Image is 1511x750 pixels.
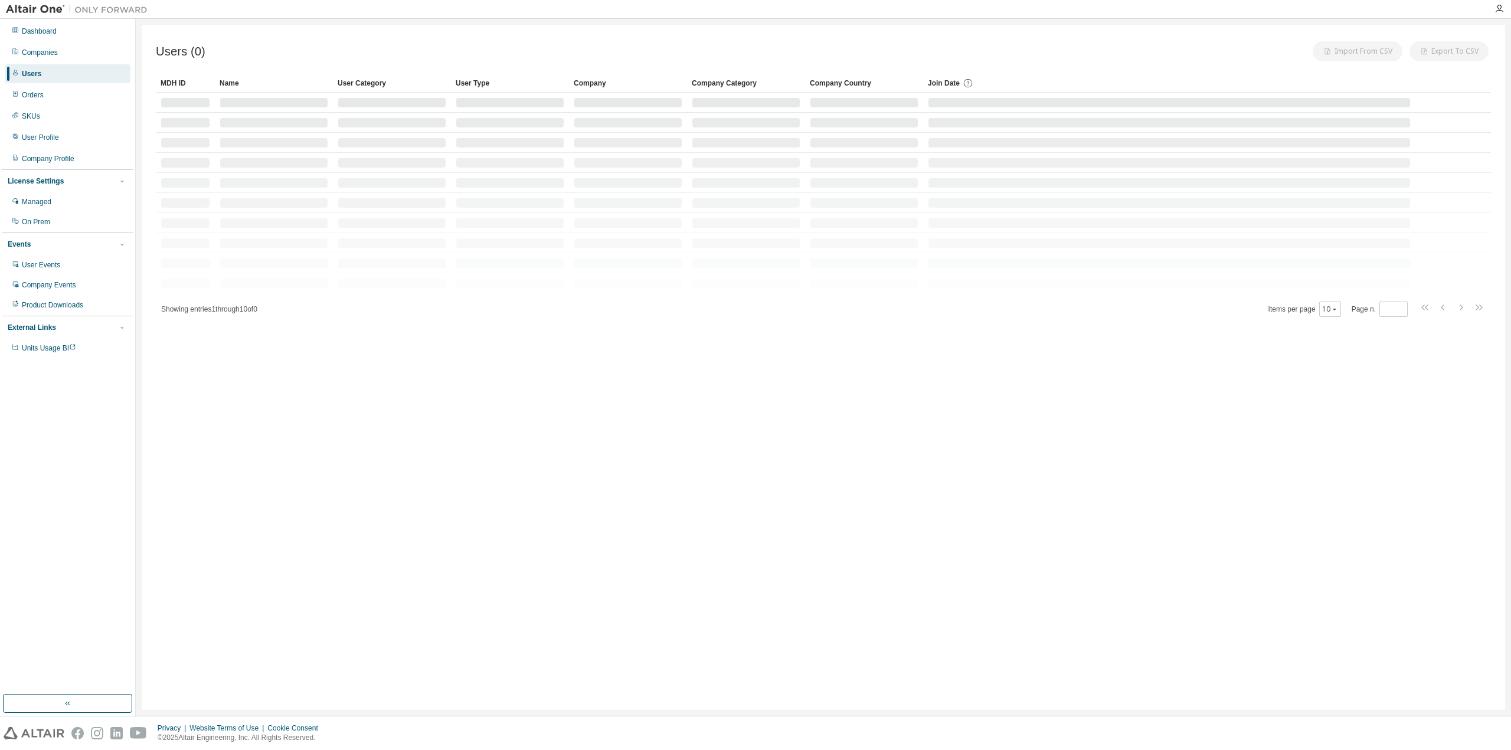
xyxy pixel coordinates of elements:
div: Users [22,69,41,78]
svg: Date when the user was first added or directly signed up. If the user was deleted and later re-ad... [963,78,973,89]
div: User Events [22,260,60,270]
button: Export To CSV [1409,41,1489,61]
img: altair_logo.svg [4,727,64,739]
span: Users (0) [156,45,205,58]
div: Managed [22,197,51,207]
div: Product Downloads [22,300,83,310]
span: Showing entries 1 through 10 of 0 [161,305,257,313]
div: Orders [22,90,44,100]
img: linkedin.svg [110,727,123,739]
span: Join Date [928,79,960,87]
div: User Category [338,74,446,93]
div: License Settings [8,176,64,186]
div: Dashboard [22,27,57,36]
img: facebook.svg [71,727,84,739]
button: Import From CSV [1313,41,1402,61]
div: Company Profile [22,154,74,163]
div: Company [574,74,682,93]
div: Cookie Consent [267,723,325,733]
span: Page n. [1352,302,1408,317]
img: youtube.svg [130,727,147,739]
div: SKUs [22,112,40,121]
img: Altair One [6,4,153,15]
div: On Prem [22,217,50,227]
div: User Profile [22,133,59,142]
div: Events [8,240,31,249]
div: Company Category [692,74,800,93]
div: Company Events [22,280,76,290]
span: Items per page [1268,302,1341,317]
img: instagram.svg [91,727,103,739]
div: MDH ID [161,74,210,93]
div: Name [220,74,328,93]
button: 10 [1322,304,1338,314]
span: Units Usage BI [22,344,76,352]
div: Company Country [810,74,918,93]
div: Website Terms of Use [189,723,267,733]
p: © 2025 Altair Engineering, Inc. All Rights Reserved. [158,733,325,743]
div: User Type [456,74,564,93]
div: External Links [8,323,56,332]
div: Privacy [158,723,189,733]
div: Companies [22,48,58,57]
